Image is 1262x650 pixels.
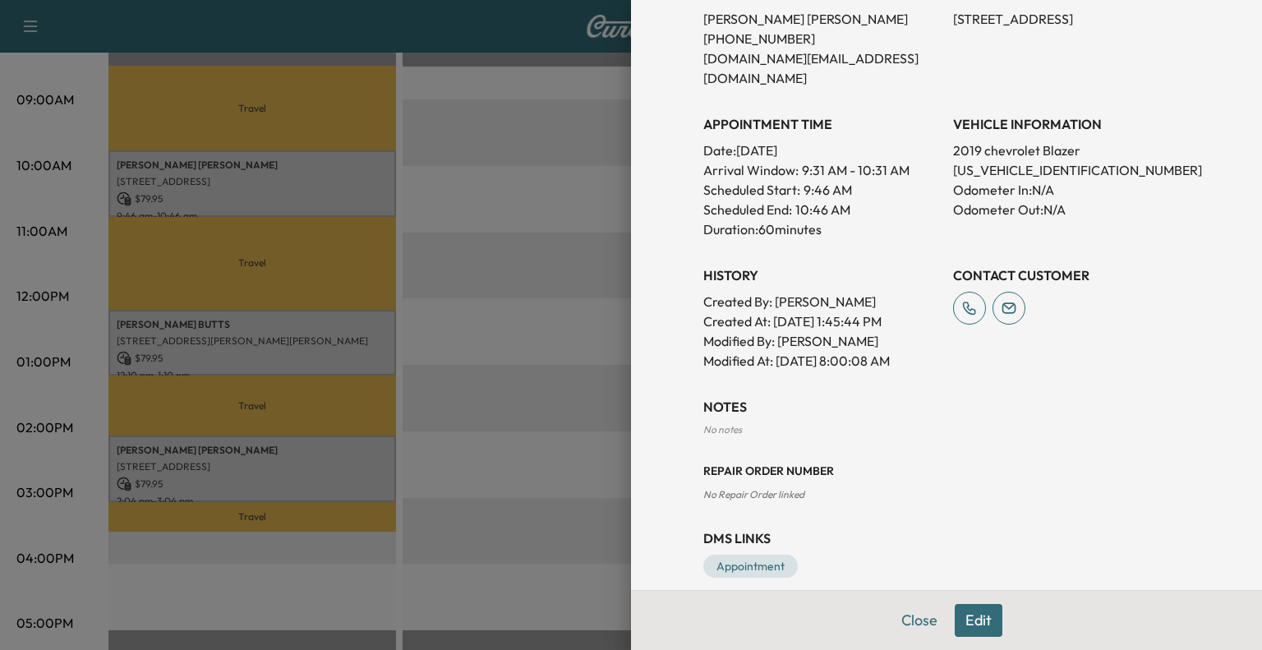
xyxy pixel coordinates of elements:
[703,9,940,29] p: [PERSON_NAME] [PERSON_NAME]
[703,200,792,219] p: Scheduled End:
[703,331,940,351] p: Modified By : [PERSON_NAME]
[953,265,1190,285] h3: CONTACT CUSTOMER
[953,180,1190,200] p: Odometer In: N/A
[703,160,940,180] p: Arrival Window:
[953,141,1190,160] p: 2019 chevrolet Blazer
[953,160,1190,180] p: [US_VEHICLE_IDENTIFICATION_NUMBER]
[703,555,798,578] a: Appointment
[703,265,940,285] h3: History
[703,423,1190,436] div: No notes
[955,604,1002,637] button: Edit
[703,180,800,200] p: Scheduled Start:
[795,200,850,219] p: 10:46 AM
[953,9,1190,29] p: [STREET_ADDRESS]
[703,114,940,134] h3: APPOINTMENT TIME
[953,200,1190,219] p: Odometer Out: N/A
[703,311,940,331] p: Created At : [DATE] 1:45:44 PM
[703,528,1190,548] h3: DMS Links
[953,114,1190,134] h3: VEHICLE INFORMATION
[703,292,940,311] p: Created By : [PERSON_NAME]
[703,219,940,239] p: Duration: 60 minutes
[804,180,852,200] p: 9:46 AM
[703,351,940,371] p: Modified At : [DATE] 8:00:08 AM
[703,48,940,88] p: [DOMAIN_NAME][EMAIL_ADDRESS][DOMAIN_NAME]
[802,160,910,180] span: 9:31 AM - 10:31 AM
[703,29,940,48] p: [PHONE_NUMBER]
[703,397,1190,417] h3: NOTES
[703,488,804,500] span: No Repair Order linked
[703,463,1190,479] h3: Repair Order number
[703,141,940,160] p: Date: [DATE]
[891,604,948,637] button: Close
